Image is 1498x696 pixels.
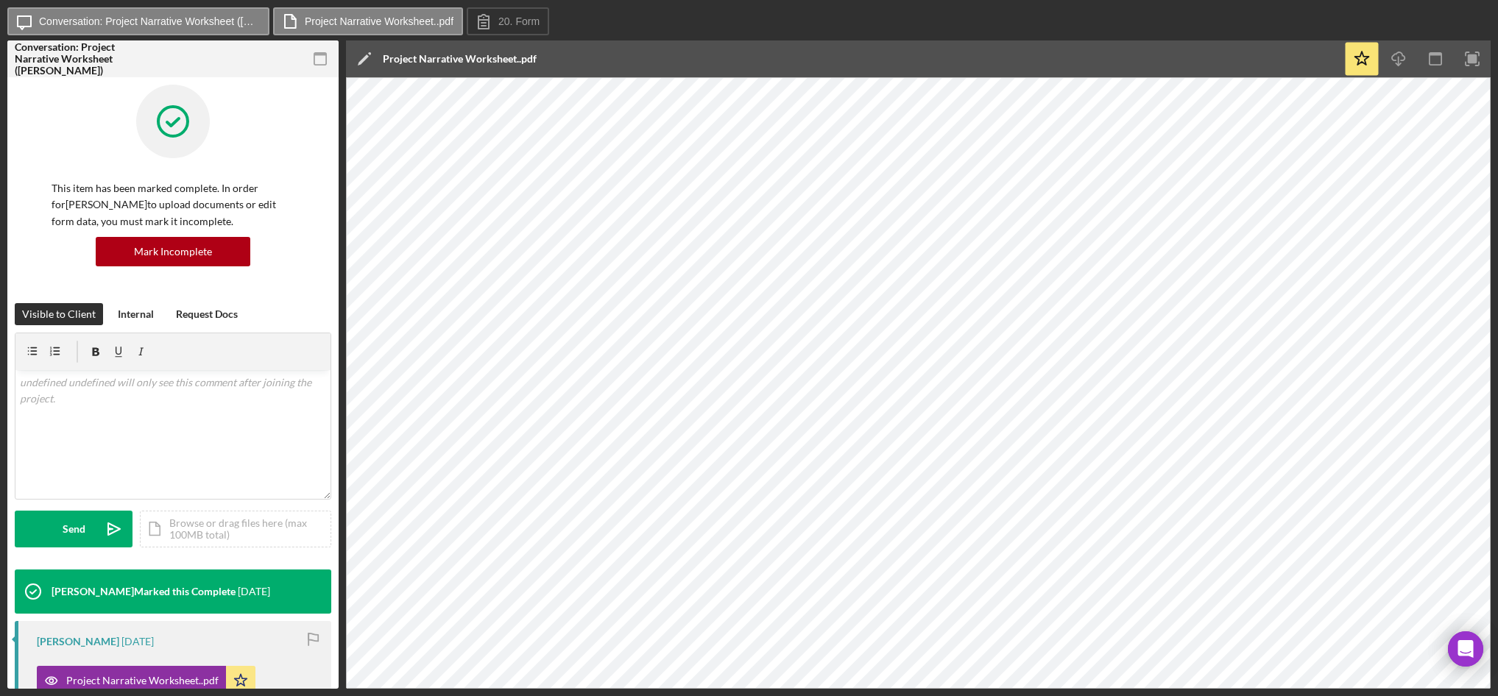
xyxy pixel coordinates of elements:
[1448,631,1483,667] div: Open Intercom Messenger
[37,636,119,647] div: [PERSON_NAME]
[7,7,269,35] button: Conversation: Project Narrative Worksheet ([PERSON_NAME])
[15,511,133,547] button: Send
[169,303,245,325] button: Request Docs
[238,586,270,597] time: 2025-09-02 19:06
[37,666,255,695] button: Project Narrative Worksheet..pdf
[66,675,219,686] div: Project Narrative Worksheet..pdf
[63,511,85,547] div: Send
[121,636,154,647] time: 2025-08-14 05:43
[22,303,96,325] div: Visible to Client
[273,7,463,35] button: Project Narrative Worksheet..pdf
[52,586,236,597] div: [PERSON_NAME] Marked this Complete
[467,7,549,35] button: 20. Form
[110,303,161,325] button: Internal
[134,237,212,266] div: Mark Incomplete
[52,180,294,230] p: This item has been marked complete. In order for [PERSON_NAME] to upload documents or edit form d...
[176,303,238,325] div: Request Docs
[498,15,540,27] label: 20. Form
[15,303,103,325] button: Visible to Client
[305,15,453,27] label: Project Narrative Worksheet..pdf
[118,303,154,325] div: Internal
[39,15,260,27] label: Conversation: Project Narrative Worksheet ([PERSON_NAME])
[96,237,250,266] button: Mark Incomplete
[383,53,537,65] div: Project Narrative Worksheet..pdf
[15,41,118,77] div: Conversation: Project Narrative Worksheet ([PERSON_NAME])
